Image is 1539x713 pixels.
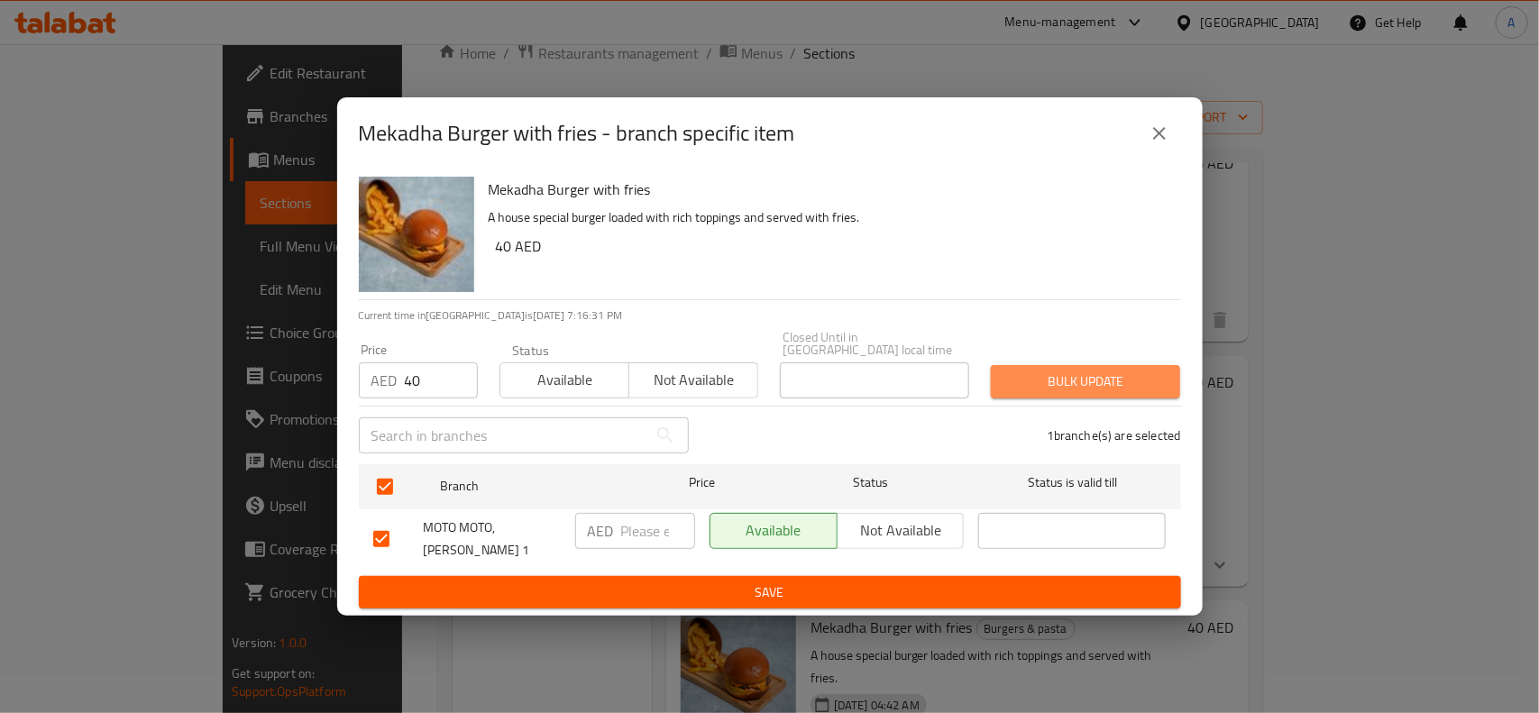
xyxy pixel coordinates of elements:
[499,362,629,398] button: Available
[845,517,957,544] span: Not available
[991,365,1180,398] button: Bulk update
[1005,370,1166,393] span: Bulk update
[489,177,1167,202] h6: Mekadha Burger with fries
[628,362,758,398] button: Not available
[1047,426,1181,444] p: 1 branche(s) are selected
[710,513,838,549] button: Available
[508,367,622,393] span: Available
[373,581,1167,604] span: Save
[359,576,1181,609] button: Save
[371,370,398,391] p: AED
[359,307,1181,324] p: Current time in [GEOGRAPHIC_DATA] is [DATE] 7:16:31 PM
[621,513,695,549] input: Please enter price
[440,475,628,498] span: Branch
[1138,112,1181,155] button: close
[978,471,1166,494] span: Status is valid till
[424,516,561,562] span: MOTO MOTO, [PERSON_NAME] 1
[405,362,478,398] input: Please enter price
[588,520,614,542] p: AED
[359,417,647,453] input: Search in branches
[642,471,762,494] span: Price
[637,367,751,393] span: Not available
[359,119,795,148] h2: Mekadha Burger with fries - branch specific item
[359,177,474,292] img: Mekadha Burger with fries
[776,471,964,494] span: Status
[489,206,1167,229] p: A house special burger loaded with rich toppings and served with fries.
[718,517,830,544] span: Available
[837,513,965,549] button: Not available
[496,233,1167,259] h6: 40 AED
